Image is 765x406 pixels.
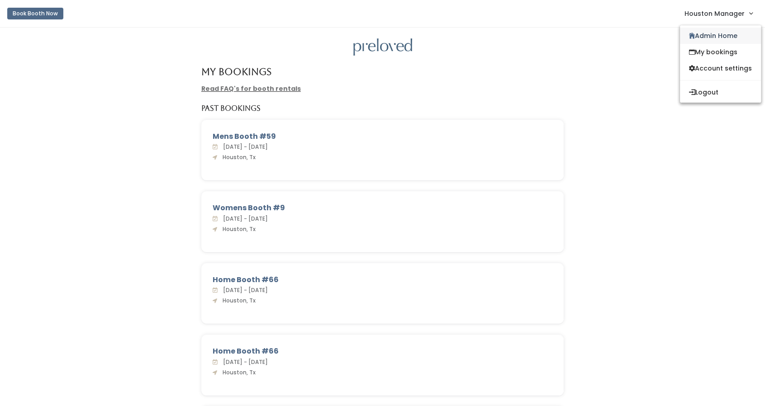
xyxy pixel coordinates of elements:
a: Account settings [680,60,761,76]
div: Home Booth #66 [213,346,553,357]
img: preloved logo [353,38,412,56]
button: Logout [680,84,761,100]
h5: Past Bookings [201,104,261,113]
h4: My Bookings [201,66,271,77]
span: [DATE] - [DATE] [219,143,268,151]
span: Houston, Tx [219,153,256,161]
span: Houston Manager [684,9,745,19]
button: Book Booth Now [7,8,63,19]
span: [DATE] - [DATE] [219,358,268,366]
div: Home Booth #66 [213,274,553,285]
a: Houston Manager [675,4,761,23]
span: [DATE] - [DATE] [219,215,268,222]
div: Womens Booth #9 [213,203,553,213]
span: Houston, Tx [219,297,256,304]
span: Houston, Tx [219,225,256,233]
a: My bookings [680,44,761,60]
a: Read FAQ's for booth rentals [201,84,301,93]
span: [DATE] - [DATE] [219,286,268,294]
div: Mens Booth #59 [213,131,553,142]
span: Houston, Tx [219,368,256,376]
a: Admin Home [680,28,761,44]
a: Book Booth Now [7,4,63,24]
